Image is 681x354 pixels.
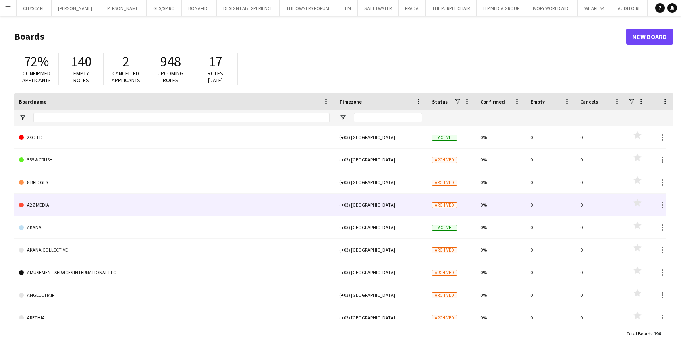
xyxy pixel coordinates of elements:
[432,315,457,321] span: Archived
[575,194,625,216] div: 0
[52,0,99,16] button: [PERSON_NAME]
[334,306,427,329] div: (+03) [GEOGRAPHIC_DATA]
[208,53,222,70] span: 17
[475,194,525,216] div: 0%
[525,261,575,284] div: 0
[19,149,330,171] a: 555 & CRUSH
[432,180,457,186] span: Archived
[19,99,46,105] span: Board name
[432,99,448,105] span: Status
[580,99,598,105] span: Cancels
[525,306,575,329] div: 0
[14,31,626,43] h1: Boards
[525,126,575,148] div: 0
[426,0,477,16] button: THE PURPLE CHAIR
[432,202,457,208] span: Archived
[19,194,330,216] a: A2Z MEDIA
[334,126,427,148] div: (+03) [GEOGRAPHIC_DATA]
[475,284,525,306] div: 0%
[475,306,525,329] div: 0%
[334,194,427,216] div: (+03) [GEOGRAPHIC_DATA]
[575,126,625,148] div: 0
[22,70,51,84] span: Confirmed applicants
[525,216,575,238] div: 0
[575,306,625,329] div: 0
[354,113,422,122] input: Timezone Filter Input
[432,225,457,231] span: Active
[475,126,525,148] div: 0%
[399,0,426,16] button: PRADA
[19,126,330,149] a: 2XCEED
[334,216,427,238] div: (+03) [GEOGRAPHIC_DATA]
[575,284,625,306] div: 0
[336,0,358,16] button: ELM
[99,0,147,16] button: [PERSON_NAME]
[475,216,525,238] div: 0%
[19,216,330,239] a: AKANA
[475,239,525,261] div: 0%
[432,247,457,253] span: Archived
[525,171,575,193] div: 0
[339,99,362,105] span: Timezone
[71,53,91,70] span: 140
[334,171,427,193] div: (+03) [GEOGRAPHIC_DATA]
[432,270,457,276] span: Archived
[475,171,525,193] div: 0%
[480,99,505,105] span: Confirmed
[19,284,330,306] a: ANGELOHAIR
[432,135,457,141] span: Active
[475,149,525,171] div: 0%
[611,0,648,16] button: AUDITOIRE
[334,284,427,306] div: (+03) [GEOGRAPHIC_DATA]
[339,114,347,121] button: Open Filter Menu
[432,292,457,298] span: Archived
[575,149,625,171] div: 0
[19,239,330,261] a: AKANA COLLECTIVE
[525,284,575,306] div: 0
[432,157,457,163] span: Archived
[530,99,545,105] span: Empty
[477,0,526,16] button: ITP MEDIA GROUP
[654,331,661,337] span: 196
[526,0,578,16] button: IVORY WORLDWIDE
[33,113,330,122] input: Board name Filter Input
[17,0,52,16] button: CITYSCAPE
[627,326,661,342] div: :
[73,70,89,84] span: Empty roles
[575,261,625,284] div: 0
[160,53,181,70] span: 948
[208,70,223,84] span: Roles [DATE]
[19,306,330,329] a: ARETHIA
[112,70,140,84] span: Cancelled applicants
[158,70,183,84] span: Upcoming roles
[358,0,399,16] button: SWEETWATER
[475,261,525,284] div: 0%
[122,53,129,70] span: 2
[575,171,625,193] div: 0
[626,29,673,45] a: New Board
[334,239,427,261] div: (+03) [GEOGRAPHIC_DATA]
[627,331,652,337] span: Total Boards
[147,0,182,16] button: GES/SPIRO
[334,149,427,171] div: (+03) [GEOGRAPHIC_DATA]
[19,261,330,284] a: AMUSEMENT SERVICES INTERNATIONAL LLC
[525,149,575,171] div: 0
[280,0,336,16] button: THE OWNERS FORUM
[575,239,625,261] div: 0
[578,0,611,16] button: WE ARE 54
[217,0,280,16] button: DESIGN LAB EXPERIENCE
[19,171,330,194] a: 8 BRIDGES
[525,194,575,216] div: 0
[24,53,49,70] span: 72%
[525,239,575,261] div: 0
[182,0,217,16] button: BONAFIDE
[575,216,625,238] div: 0
[19,114,26,121] button: Open Filter Menu
[334,261,427,284] div: (+03) [GEOGRAPHIC_DATA]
